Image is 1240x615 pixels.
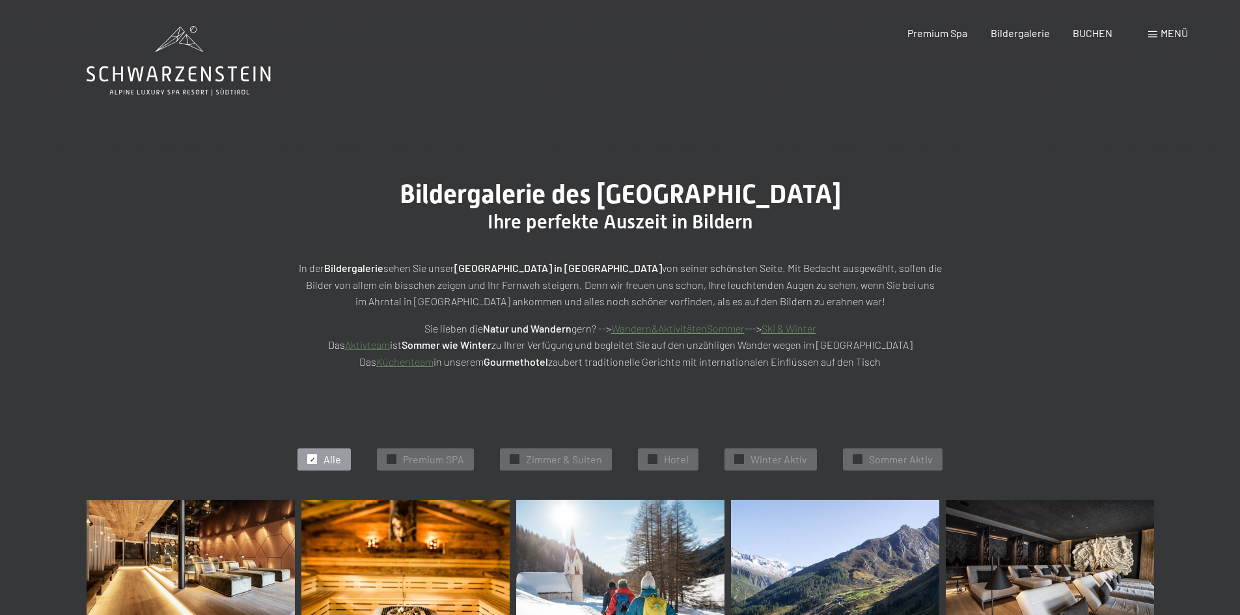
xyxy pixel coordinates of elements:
[324,452,341,467] span: Alle
[751,452,807,467] span: Winter Aktiv
[907,27,967,39] a: Premium Spa
[454,262,662,274] strong: [GEOGRAPHIC_DATA] in [GEOGRAPHIC_DATA]
[855,455,861,464] span: ✓
[611,322,745,335] a: Wandern&AktivitätenSommer
[512,455,517,464] span: ✓
[324,262,383,274] strong: Bildergalerie
[737,455,742,464] span: ✓
[400,179,841,210] span: Bildergalerie des [GEOGRAPHIC_DATA]
[389,455,394,464] span: ✓
[991,27,1050,39] a: Bildergalerie
[483,322,572,335] strong: Natur und Wandern
[762,322,816,335] a: Ski & Winter
[376,355,434,368] a: Küchenteam
[488,210,752,233] span: Ihre perfekte Auszeit in Bildern
[295,320,946,370] p: Sie lieben die gern? --> ---> Das ist zu Ihrer Verfügung und begleitet Sie auf den unzähligen Wan...
[403,452,464,467] span: Premium SPA
[402,338,491,351] strong: Sommer wie Winter
[650,455,655,464] span: ✓
[664,452,689,467] span: Hotel
[345,338,390,351] a: Aktivteam
[526,452,602,467] span: Zimmer & Suiten
[1161,27,1188,39] span: Menü
[484,355,548,368] strong: Gourmethotel
[295,260,946,310] p: In der sehen Sie unser von seiner schönsten Seite. Mit Bedacht ausgewählt, sollen die Bilder von ...
[310,455,315,464] span: ✓
[869,452,933,467] span: Sommer Aktiv
[1073,27,1112,39] a: BUCHEN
